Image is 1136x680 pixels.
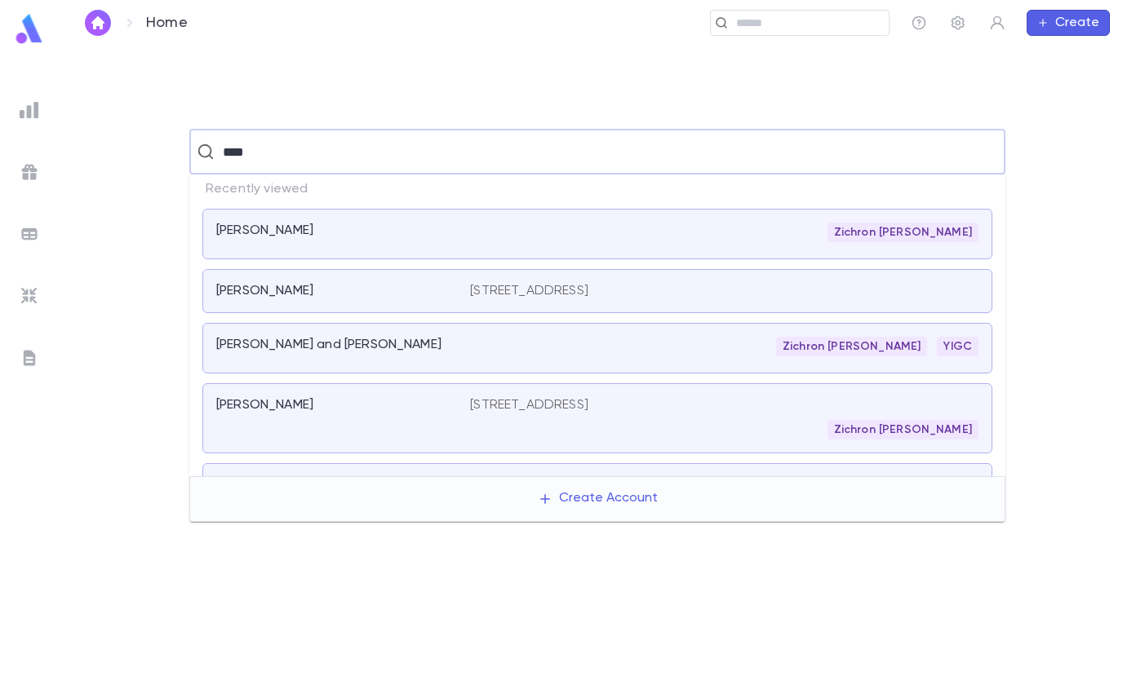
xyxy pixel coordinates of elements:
[216,337,442,353] p: [PERSON_NAME] and [PERSON_NAME]
[470,397,588,413] p: [STREET_ADDRESS]
[828,423,978,436] span: Zichron [PERSON_NAME]
[828,226,978,239] span: Zichron [PERSON_NAME]
[216,397,313,413] p: [PERSON_NAME]
[525,484,671,514] button: Create Account
[146,14,188,32] p: Home
[20,286,39,306] img: imports_grey.530a8a0e642e233f2baf0ef88e8c9fcb.svg
[776,340,927,353] span: Zichron [PERSON_NAME]
[216,223,313,239] p: [PERSON_NAME]
[20,224,39,244] img: batches_grey.339ca447c9d9533ef1741baa751efc33.svg
[470,283,588,299] p: [STREET_ADDRESS]
[20,162,39,182] img: campaigns_grey.99e729a5f7ee94e3726e6486bddda8f1.svg
[20,100,39,120] img: reports_grey.c525e4749d1bce6a11f5fe2a8de1b229.svg
[189,174,1005,204] p: Recently viewed
[1027,10,1110,36] button: Create
[216,283,313,299] p: [PERSON_NAME]
[88,16,108,29] img: home_white.a664292cf8c1dea59945f0da9f25487c.svg
[20,348,39,368] img: letters_grey.7941b92b52307dd3b8a917253454ce1c.svg
[937,340,978,353] span: YIGC
[13,13,46,45] img: logo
